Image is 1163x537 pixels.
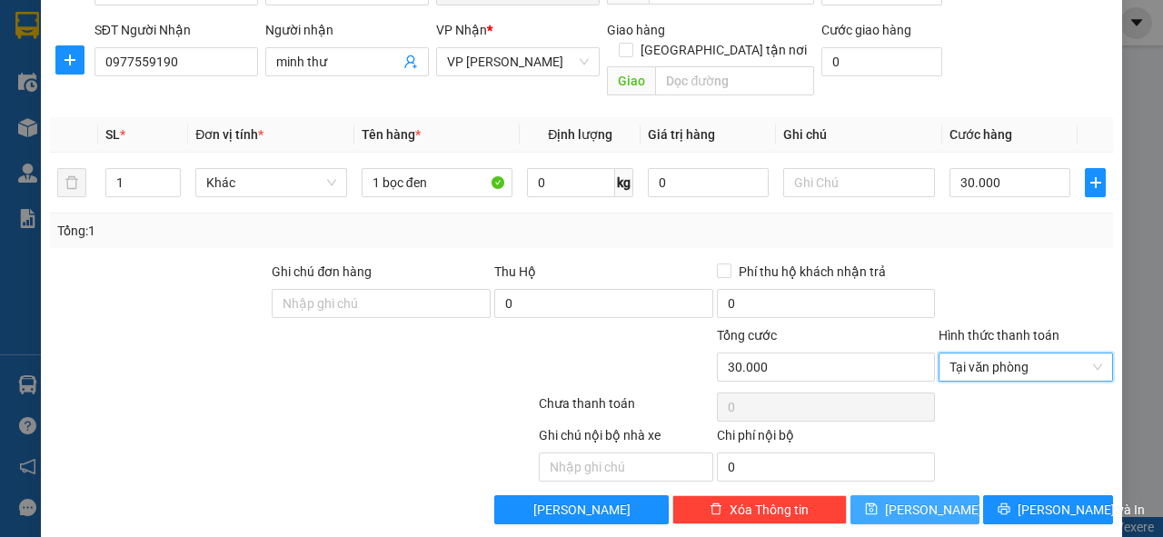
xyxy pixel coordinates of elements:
[717,328,777,343] span: Tổng cước
[362,127,421,142] span: Tên hàng
[494,495,669,524] button: [PERSON_NAME]
[672,495,847,524] button: deleteXóa Thông tin
[710,502,722,517] span: delete
[607,23,665,37] span: Giao hàng
[1086,175,1105,190] span: plus
[949,353,1102,381] span: Tại văn phòng
[548,127,612,142] span: Định lượng
[730,500,809,520] span: Xóa Thông tin
[885,500,982,520] span: [PERSON_NAME]
[539,452,713,482] input: Nhập ghi chú
[436,23,487,37] span: VP Nhận
[272,264,372,279] label: Ghi chú đơn hàng
[57,168,86,197] button: delete
[983,495,1113,524] button: printer[PERSON_NAME] và In
[265,20,429,40] div: Người nhận
[537,393,715,425] div: Chưa thanh toán
[55,45,84,75] button: plus
[447,48,589,75] span: VP Trần Quốc Hoàn
[648,127,715,142] span: Giá trị hàng
[865,502,878,517] span: save
[776,117,942,153] th: Ghi chú
[821,47,942,76] input: Cước giao hàng
[1018,500,1145,520] span: [PERSON_NAME] và In
[57,221,451,241] div: Tổng: 1
[633,40,814,60] span: [GEOGRAPHIC_DATA] tận nơi
[607,66,655,95] span: Giao
[533,500,631,520] span: [PERSON_NAME]
[206,169,336,196] span: Khác
[539,425,713,452] div: Ghi chú nội bộ nhà xe
[821,23,911,37] label: Cước giao hàng
[655,66,813,95] input: Dọc đường
[403,55,418,69] span: user-add
[998,502,1010,517] span: printer
[94,20,258,40] div: SĐT Người Nhận
[56,53,84,67] span: plus
[105,127,120,142] span: SL
[783,168,935,197] input: Ghi Chú
[615,168,633,197] span: kg
[272,289,491,318] input: Ghi chú đơn hàng
[717,425,936,452] div: Chi phí nội bộ
[939,328,1059,343] label: Hình thức thanh toán
[731,262,893,282] span: Phí thu hộ khách nhận trả
[195,127,263,142] span: Đơn vị tính
[648,168,769,197] input: 0
[1085,168,1106,197] button: plus
[949,127,1012,142] span: Cước hàng
[362,168,513,197] input: VD: Bàn, Ghế
[494,264,536,279] span: Thu Hộ
[850,495,980,524] button: save[PERSON_NAME]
